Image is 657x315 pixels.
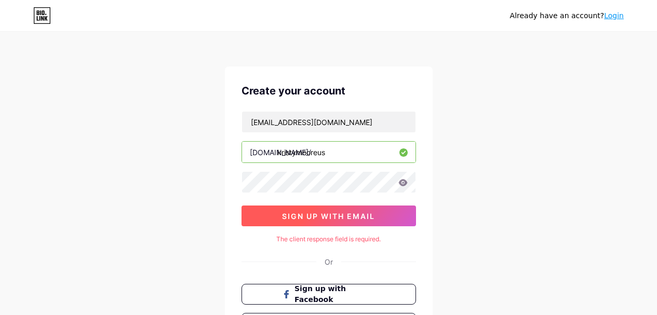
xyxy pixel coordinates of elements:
a: Login [604,11,624,20]
span: Sign up with Facebook [294,283,375,305]
div: The client response field is required. [242,235,416,244]
div: Create your account [242,83,416,99]
div: [DOMAIN_NAME]/ [250,147,311,158]
div: Already have an account? [510,10,624,21]
button: Sign up with Facebook [242,284,416,305]
input: username [242,142,415,162]
button: sign up with email [242,206,416,226]
input: Email [242,112,415,132]
div: Or [325,256,333,267]
span: sign up with email [282,212,375,221]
